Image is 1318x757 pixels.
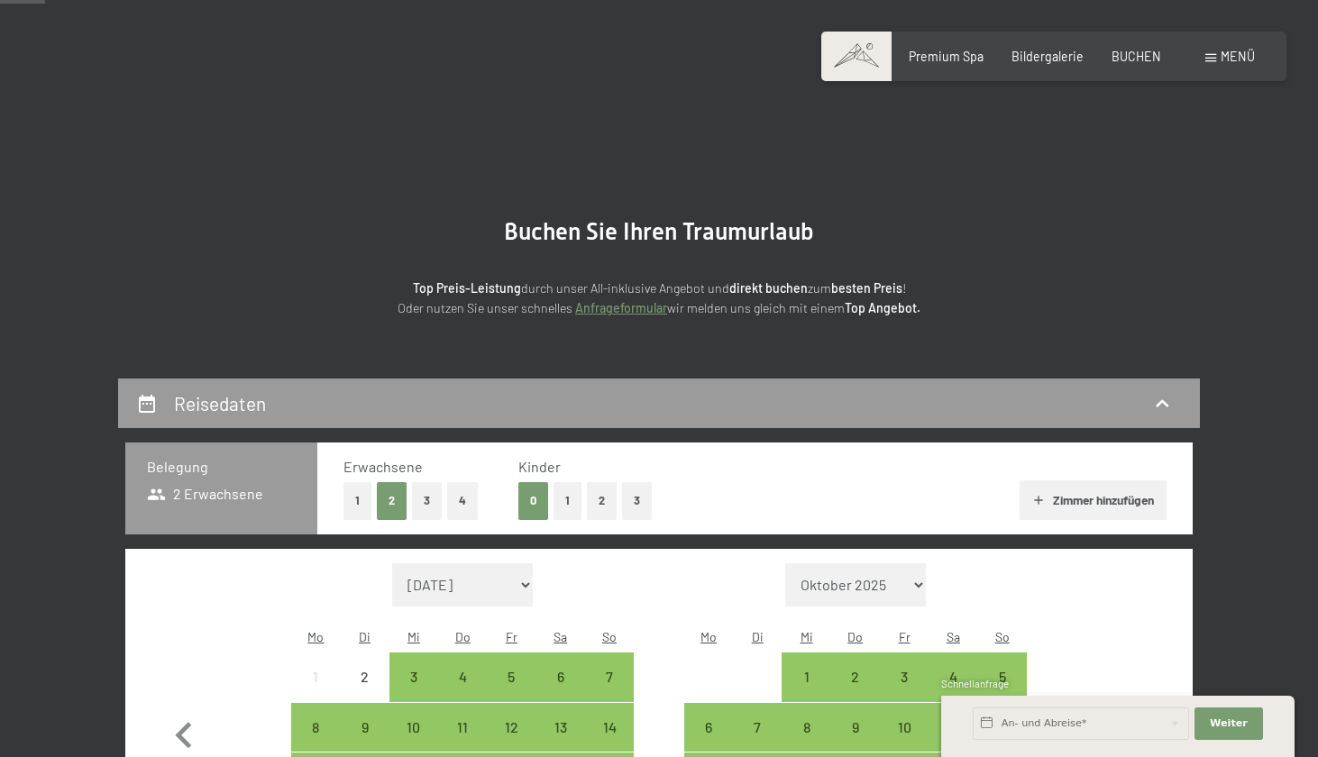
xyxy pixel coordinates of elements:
button: Zimmer hinzufügen [1020,480,1167,520]
div: 5 [980,670,1025,715]
span: Buchen Sie Ihren Traumurlaub [504,218,814,245]
div: Wed Sep 03 2025 [389,652,438,701]
div: Anreise möglich [880,703,929,752]
h2: Reisedaten [174,392,266,415]
div: 6 [538,670,583,715]
div: Mon Sep 01 2025 [291,652,340,701]
div: Anreise möglich [978,652,1027,701]
span: Menü [1221,49,1255,64]
abbr: Freitag [506,629,517,644]
div: Sun Oct 05 2025 [978,652,1027,701]
div: Mon Oct 06 2025 [684,703,733,752]
div: Anreise möglich [585,703,634,752]
abbr: Sonntag [602,629,617,644]
div: Anreise möglich [585,652,634,701]
div: Anreise möglich [389,652,438,701]
div: Anreise möglich [536,703,585,752]
strong: besten Preis [831,280,902,296]
div: 1 [783,670,828,715]
div: Thu Sep 11 2025 [438,703,487,752]
button: 1 [343,482,371,519]
abbr: Dienstag [752,629,764,644]
div: Anreise möglich [487,703,535,752]
abbr: Freitag [899,629,911,644]
abbr: Donnerstag [455,629,471,644]
div: Anreise möglich [536,652,585,701]
div: Sat Sep 06 2025 [536,652,585,701]
div: Fri Oct 10 2025 [880,703,929,752]
div: Anreise möglich [684,703,733,752]
button: 4 [447,482,478,519]
div: Anreise möglich [340,703,389,752]
abbr: Montag [307,629,324,644]
button: 3 [412,482,442,519]
div: Wed Oct 08 2025 [782,703,830,752]
div: 7 [587,670,632,715]
div: Thu Sep 04 2025 [438,652,487,701]
div: Anreise möglich [438,703,487,752]
div: Anreise möglich [782,703,830,752]
div: Tue Oct 07 2025 [733,703,782,752]
div: Sat Oct 04 2025 [929,652,977,701]
a: Premium Spa [909,49,984,64]
div: Anreise nicht möglich [340,652,389,701]
div: Thu Oct 09 2025 [831,703,880,752]
div: Wed Sep 10 2025 [389,703,438,752]
abbr: Samstag [947,629,960,644]
abbr: Mittwoch [407,629,420,644]
span: Schnellanfrage [941,678,1009,689]
div: Anreise möglich [929,703,977,752]
div: 3 [882,670,927,715]
abbr: Dienstag [359,629,371,644]
div: 3 [391,670,436,715]
button: 1 [554,482,581,519]
div: Anreise nicht möglich [291,652,340,701]
abbr: Mittwoch [801,629,813,644]
strong: direkt buchen [729,280,808,296]
div: Anreise möglich [487,652,535,701]
div: Anreise möglich [438,652,487,701]
div: Anreise möglich [389,703,438,752]
div: Anreise möglich [831,703,880,752]
strong: Top Preis-Leistung [413,280,521,296]
button: Weiter [1194,707,1263,740]
div: Sun Sep 14 2025 [585,703,634,752]
span: 2 Erwachsene [147,484,263,504]
div: 2 [833,670,878,715]
div: Wed Oct 01 2025 [782,652,830,701]
h3: Belegung [147,457,296,477]
a: Bildergalerie [1011,49,1084,64]
div: 2 [342,670,387,715]
div: Mon Sep 08 2025 [291,703,340,752]
div: Fri Oct 03 2025 [880,652,929,701]
div: 5 [489,670,534,715]
abbr: Samstag [554,629,567,644]
button: 2 [587,482,617,519]
a: BUCHEN [1112,49,1161,64]
strong: Top Angebot. [845,300,920,315]
div: Thu Oct 02 2025 [831,652,880,701]
div: Tue Sep 02 2025 [340,652,389,701]
div: Anreise möglich [831,652,880,701]
div: Anreise möglich [929,652,977,701]
div: Fri Sep 12 2025 [487,703,535,752]
button: 3 [622,482,652,519]
div: Sat Sep 13 2025 [536,703,585,752]
div: Sat Oct 11 2025 [929,703,977,752]
button: 2 [377,482,407,519]
div: Anreise möglich [733,703,782,752]
div: Anreise möglich [782,652,830,701]
div: Tue Sep 09 2025 [340,703,389,752]
p: durch unser All-inklusive Angebot und zum ! Oder nutzen Sie unser schnelles wir melden uns gleich... [262,278,1056,319]
div: Anreise möglich [880,652,929,701]
div: 4 [440,670,485,715]
abbr: Donnerstag [847,629,863,644]
div: Fri Sep 05 2025 [487,652,535,701]
div: 1 [293,670,338,715]
a: Anfrageformular [575,300,667,315]
div: Sun Sep 07 2025 [585,652,634,701]
div: 4 [930,670,975,715]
